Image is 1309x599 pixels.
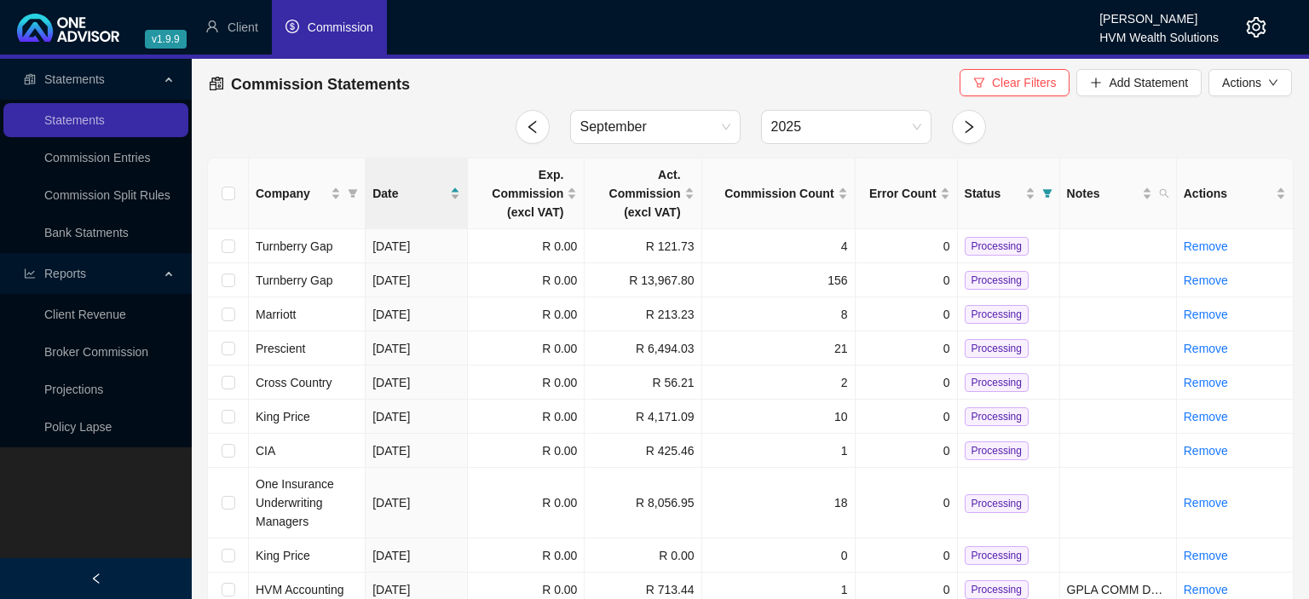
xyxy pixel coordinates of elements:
td: 0 [856,400,958,434]
span: Clear Filters [992,73,1056,92]
td: 21 [702,331,856,366]
a: Remove [1184,549,1228,562]
span: Commission Count [709,184,834,203]
a: Client Revenue [44,308,126,321]
td: 156 [702,263,856,297]
th: Status [958,158,1060,229]
td: R 4,171.09 [585,400,701,434]
span: Reports [44,267,86,280]
td: 0 [856,297,958,331]
td: [DATE] [366,539,468,573]
div: [PERSON_NAME] [1099,4,1219,23]
span: setting [1246,17,1266,37]
td: 0 [702,539,856,573]
td: 0 [856,434,958,468]
td: 8 [702,297,856,331]
span: reconciliation [24,73,36,85]
span: search [1159,188,1169,199]
td: 0 [856,468,958,539]
td: 0 [856,263,958,297]
span: Marriott [256,308,296,321]
span: One Insurance Underwriting Managers [256,477,334,528]
span: Client [228,20,258,34]
a: Policy Lapse [44,420,112,434]
span: Exp. Commission (excl VAT) [475,165,563,222]
span: Processing [965,305,1029,324]
td: R 121.73 [585,229,701,263]
span: Date [372,184,447,203]
span: Commission Statements [231,76,410,93]
td: [DATE] [366,263,468,297]
a: Remove [1184,342,1228,355]
span: 2025 [771,111,921,143]
span: search [1156,181,1173,206]
td: R 0.00 [468,297,585,331]
span: line-chart [24,268,36,279]
span: Actions [1222,73,1261,92]
span: left [90,573,102,585]
span: Processing [965,494,1029,513]
span: user [205,20,219,33]
th: Notes [1060,158,1177,229]
span: v1.9.9 [145,30,187,49]
td: R 0.00 [468,366,585,400]
span: reconciliation [209,76,224,91]
a: Remove [1184,239,1228,253]
span: Processing [965,237,1029,256]
a: Commission Entries [44,151,150,164]
span: CIA [256,444,275,458]
td: R 0.00 [468,434,585,468]
span: filter [348,188,358,199]
th: Error Count [856,158,958,229]
img: 2df55531c6924b55f21c4cf5d4484680-logo-light.svg [17,14,119,42]
th: Company [249,158,366,229]
td: 4 [702,229,856,263]
span: Prescient [256,342,305,355]
td: R 0.00 [468,263,585,297]
td: 0 [856,229,958,263]
button: Add Statement [1076,69,1202,96]
span: Processing [965,271,1029,290]
span: Commission [308,20,373,34]
td: R 0.00 [468,468,585,539]
a: Broker Commission [44,345,148,359]
span: plus [1090,77,1102,89]
span: Processing [965,441,1029,460]
span: Processing [965,407,1029,426]
td: R 0.00 [468,331,585,366]
span: Notes [1067,184,1139,203]
span: King Price [256,410,310,423]
a: Bank Statments [44,226,129,239]
span: Error Count [862,184,937,203]
td: 18 [702,468,856,539]
a: Remove [1184,376,1228,389]
span: Processing [965,546,1029,565]
span: Processing [965,373,1029,392]
td: R 13,967.80 [585,263,701,297]
td: [DATE] [366,400,468,434]
a: Remove [1184,410,1228,423]
span: September [580,111,730,143]
td: R 0.00 [585,539,701,573]
a: Remove [1184,583,1228,596]
span: HVM Accounting [256,583,344,596]
span: filter [973,77,985,89]
td: R 213.23 [585,297,701,331]
th: Commission Count [702,158,856,229]
td: R 56.21 [585,366,701,400]
span: filter [1039,181,1056,206]
span: Act. Commission (excl VAT) [591,165,680,222]
a: Remove [1184,496,1228,510]
span: filter [1042,188,1052,199]
th: Exp. Commission (excl VAT) [468,158,585,229]
td: 2 [702,366,856,400]
span: dollar [285,20,299,33]
td: [DATE] [366,331,468,366]
td: 10 [702,400,856,434]
span: Processing [965,580,1029,599]
a: Projections [44,383,103,396]
a: Remove [1184,274,1228,287]
button: Clear Filters [960,69,1070,96]
td: R 8,056.95 [585,468,701,539]
td: R 425.46 [585,434,701,468]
